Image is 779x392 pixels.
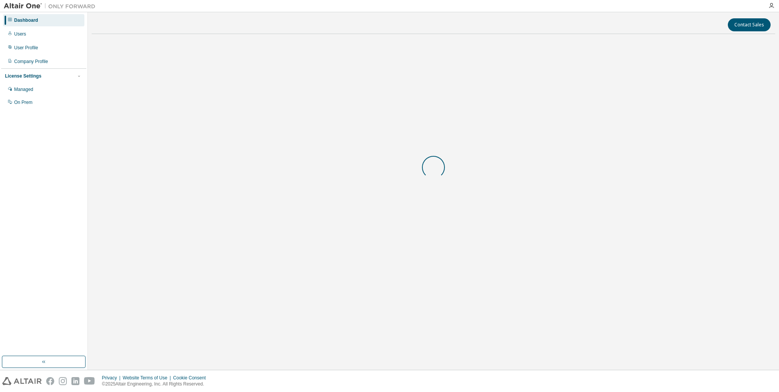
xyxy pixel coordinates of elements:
[14,17,38,23] div: Dashboard
[14,31,26,37] div: Users
[102,381,210,387] p: © 2025 Altair Engineering, Inc. All Rights Reserved.
[84,377,95,385] img: youtube.svg
[728,18,771,31] button: Contact Sales
[2,377,42,385] img: altair_logo.svg
[102,375,123,381] div: Privacy
[14,99,32,105] div: On Prem
[123,375,173,381] div: Website Terms of Use
[14,86,33,92] div: Managed
[59,377,67,385] img: instagram.svg
[71,377,79,385] img: linkedin.svg
[4,2,99,10] img: Altair One
[5,73,41,79] div: License Settings
[173,375,210,381] div: Cookie Consent
[14,45,38,51] div: User Profile
[46,377,54,385] img: facebook.svg
[14,58,48,65] div: Company Profile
